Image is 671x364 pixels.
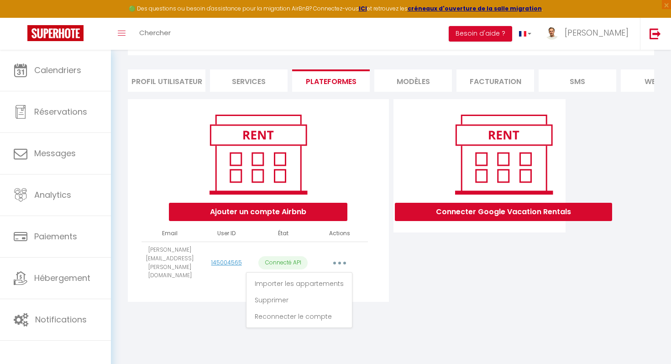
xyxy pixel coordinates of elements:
[650,28,661,39] img: logout
[198,226,255,242] th: User ID
[249,276,350,291] a: Importer les appartements
[34,272,90,284] span: Hébergement
[255,226,311,242] th: État
[27,25,84,41] img: Super Booking
[395,203,612,221] button: Connecter Google Vacation Rentals
[34,189,71,200] span: Analytics
[446,111,562,198] img: rent.png
[211,258,242,266] a: 145004565
[34,106,87,117] span: Réservations
[200,111,316,198] img: rent.png
[359,5,367,12] a: ICI
[565,27,629,38] span: [PERSON_NAME]
[35,314,87,325] span: Notifications
[249,309,350,324] a: Reconnecter le compte
[142,226,198,242] th: Email
[7,4,35,31] button: Ouvrir le widget de chat LiveChat
[456,69,534,92] li: Facturation
[449,26,512,42] button: Besoin d'aide ?
[139,28,171,37] span: Chercher
[34,64,81,76] span: Calendriers
[258,256,308,269] p: Connecté API
[34,148,76,159] span: Messages
[142,242,198,284] td: [PERSON_NAME][EMAIL_ADDRESS][PERSON_NAME][DOMAIN_NAME]
[128,69,205,92] li: Profil Utilisateur
[311,226,368,242] th: Actions
[210,69,288,92] li: Services
[545,26,559,40] img: ...
[408,5,542,12] a: créneaux d'ouverture de la salle migration
[169,203,347,221] button: Ajouter un compte Airbnb
[538,18,640,50] a: ... [PERSON_NAME]
[292,69,370,92] li: Plateformes
[539,69,616,92] li: SMS
[34,231,77,242] span: Paiements
[132,18,178,50] a: Chercher
[249,292,350,308] a: Supprimer
[374,69,452,92] li: MODÈLES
